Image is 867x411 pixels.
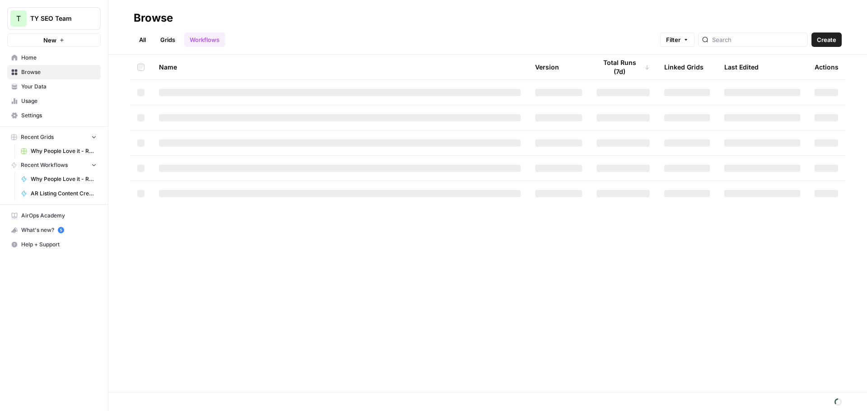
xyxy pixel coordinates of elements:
[7,94,101,108] a: Usage
[660,32,695,47] button: Filter
[535,55,559,79] div: Version
[21,83,97,91] span: Your Data
[8,223,100,237] div: What's new?
[664,55,704,79] div: Linked Grids
[7,65,101,79] a: Browse
[184,32,225,47] a: Workflows
[31,189,97,198] span: AR Listing Content Creation
[17,144,101,158] a: Why People Love it - RO PDP Content [Anil] Grid
[7,237,101,252] button: Help + Support
[21,97,97,105] span: Usage
[16,13,21,24] span: T
[31,147,97,155] span: Why People Love it - RO PDP Content [Anil] Grid
[60,228,62,232] text: 5
[7,108,101,123] a: Settings
[134,11,173,25] div: Browse
[21,133,54,141] span: Recent Grids
[712,35,804,44] input: Search
[21,54,97,62] span: Home
[817,35,836,44] span: Create
[597,55,650,79] div: Total Runs (7d)
[58,227,64,233] a: 5
[7,208,101,223] a: AirOps Academy
[7,130,101,144] button: Recent Grids
[666,35,681,44] span: Filter
[7,223,101,237] button: What's new? 5
[7,33,101,47] button: New
[21,161,68,169] span: Recent Workflows
[7,79,101,94] a: Your Data
[7,7,101,30] button: Workspace: TY SEO Team
[724,55,759,79] div: Last Edited
[21,240,97,249] span: Help + Support
[30,14,85,23] span: TY SEO Team
[815,55,839,79] div: Actions
[21,111,97,120] span: Settings
[31,175,97,183] span: Why People Love it - RO PDP Content [Anil]
[7,51,101,65] a: Home
[21,212,97,220] span: AirOps Academy
[21,68,97,76] span: Browse
[134,32,151,47] a: All
[17,186,101,201] a: AR Listing Content Creation
[155,32,181,47] a: Grids
[159,55,521,79] div: Name
[43,36,56,45] span: New
[811,32,842,47] button: Create
[17,172,101,186] a: Why People Love it - RO PDP Content [Anil]
[7,158,101,172] button: Recent Workflows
